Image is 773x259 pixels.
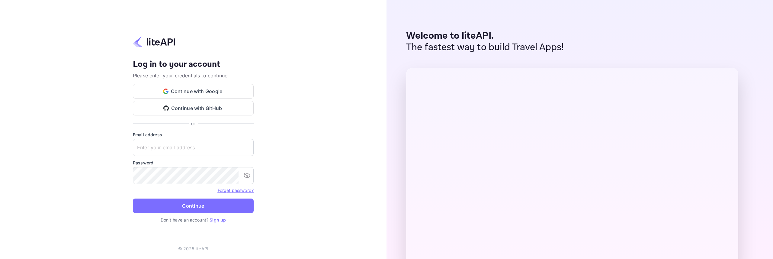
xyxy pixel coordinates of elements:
[133,101,254,115] button: Continue with GitHub
[406,42,564,53] p: The fastest way to build Travel Apps!
[191,120,195,127] p: or
[133,160,254,166] label: Password
[406,30,564,42] p: Welcome to liteAPI.
[133,199,254,213] button: Continue
[133,217,254,223] p: Don't have an account?
[241,170,253,182] button: toggle password visibility
[210,217,226,222] a: Sign up
[178,245,208,252] p: © 2025 liteAPI
[133,59,254,70] h4: Log in to your account
[218,188,254,193] a: Forget password?
[133,139,254,156] input: Enter your email address
[133,131,254,138] label: Email address
[133,84,254,99] button: Continue with Google
[133,72,254,79] p: Please enter your credentials to continue
[133,36,175,48] img: liteapi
